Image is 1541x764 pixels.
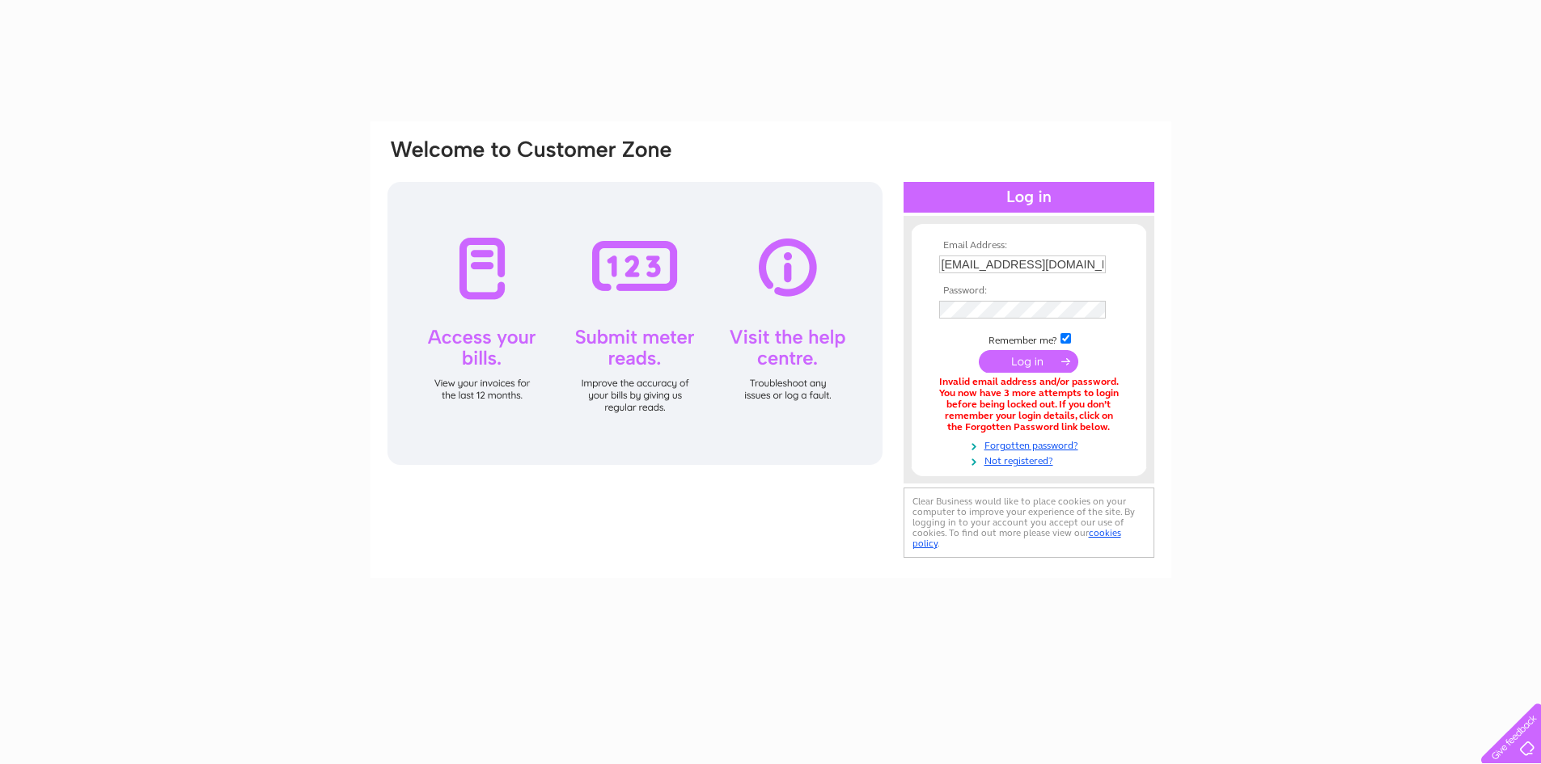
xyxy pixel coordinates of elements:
td: Remember me? [935,331,1123,347]
th: Email Address: [935,240,1123,251]
a: Not registered? [939,452,1123,467]
div: Clear Business would like to place cookies on your computer to improve your experience of the sit... [904,488,1154,558]
div: Invalid email address and/or password. You now have 3 more attempts to login before being locked ... [939,377,1119,433]
th: Password: [935,285,1123,297]
input: Submit [979,350,1078,373]
a: cookies policy [912,527,1121,549]
a: Forgotten password? [939,437,1123,452]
